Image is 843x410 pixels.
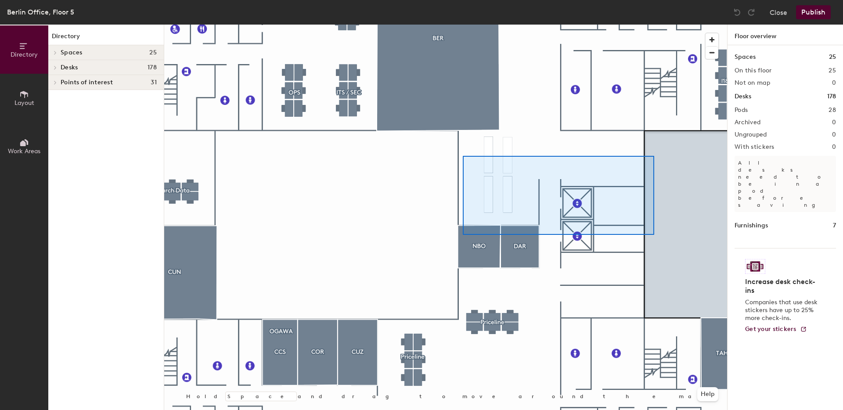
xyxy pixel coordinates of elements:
h2: With stickers [735,144,775,151]
button: Publish [796,5,831,19]
h2: 0 [832,131,836,138]
h1: 25 [829,52,836,62]
h2: Ungrouped [735,131,767,138]
h1: 178 [827,92,836,101]
h2: 0 [832,144,836,151]
button: Close [770,5,787,19]
div: Berlin Office, Floor 5 [7,7,74,18]
h1: Desks [735,92,751,101]
span: Desks [61,64,78,71]
span: Get your stickers [745,325,796,333]
p: All desks need to be in a pod before saving [735,156,836,212]
h2: 0 [832,119,836,126]
span: 25 [149,49,157,56]
h1: 7 [833,221,836,230]
span: Layout [14,99,34,107]
span: 31 [151,79,157,86]
h1: Directory [48,32,164,45]
span: Spaces [61,49,83,56]
h1: Spaces [735,52,756,62]
h1: Floor overview [728,25,843,45]
span: Work Areas [8,147,40,155]
span: 178 [148,64,157,71]
p: Companies that use desk stickers have up to 25% more check-ins. [745,299,820,322]
h2: Archived [735,119,760,126]
span: Points of interest [61,79,113,86]
h2: 0 [832,79,836,86]
h2: Not on map [735,79,770,86]
a: Get your stickers [745,326,807,333]
button: Help [697,387,718,401]
h2: On this floor [735,67,772,74]
img: Redo [747,8,756,17]
img: Undo [733,8,742,17]
h4: Increase desk check-ins [745,277,820,295]
span: Directory [11,51,38,58]
h2: 28 [829,107,836,114]
h2: 25 [829,67,836,74]
h1: Furnishings [735,221,768,230]
img: Sticker logo [745,259,765,274]
h2: Pods [735,107,748,114]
